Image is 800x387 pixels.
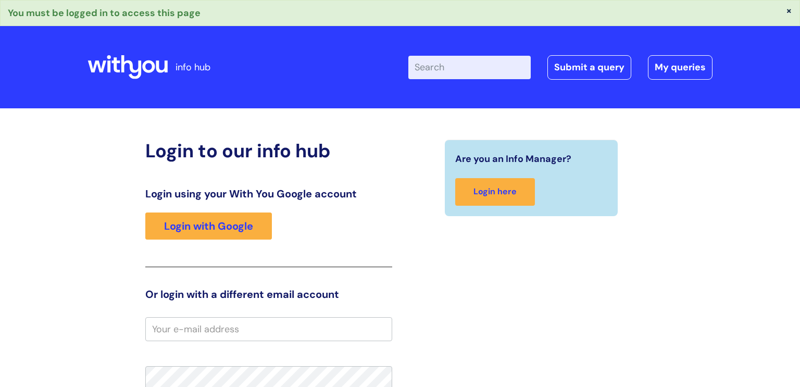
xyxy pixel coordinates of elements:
[786,6,792,15] button: ×
[145,317,392,341] input: Your e-mail address
[145,188,392,200] h3: Login using your With You Google account
[648,55,712,79] a: My queries
[455,151,571,167] span: Are you an Info Manager?
[408,56,531,79] input: Search
[145,213,272,240] a: Login with Google
[176,59,210,76] p: info hub
[455,178,535,206] a: Login here
[145,140,392,162] h2: Login to our info hub
[547,55,631,79] a: Submit a query
[145,288,392,301] h3: Or login with a different email account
